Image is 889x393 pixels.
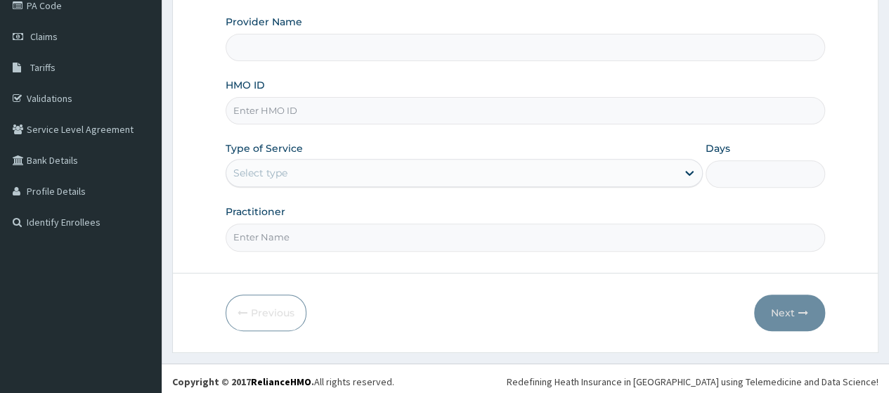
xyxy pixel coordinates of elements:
[226,141,303,155] label: Type of Service
[226,78,265,92] label: HMO ID
[226,295,306,331] button: Previous
[706,141,730,155] label: Days
[172,375,314,388] strong: Copyright © 2017 .
[226,15,302,29] label: Provider Name
[233,166,287,180] div: Select type
[30,61,56,74] span: Tariffs
[507,375,878,389] div: Redefining Heath Insurance in [GEOGRAPHIC_DATA] using Telemedicine and Data Science!
[30,30,58,43] span: Claims
[226,205,285,219] label: Practitioner
[251,375,311,388] a: RelianceHMO
[226,224,825,251] input: Enter Name
[754,295,825,331] button: Next
[226,97,825,124] input: Enter HMO ID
